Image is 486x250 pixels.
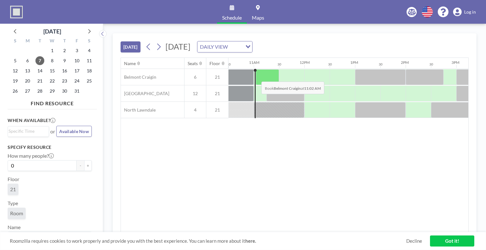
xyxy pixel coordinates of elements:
[85,76,94,85] span: Saturday, October 25, 2025
[274,86,301,91] b: Belmont Craigin
[261,82,324,94] span: Book at
[84,160,92,171] button: +
[48,66,57,75] span: Wednesday, October 15, 2025
[48,56,57,65] span: Wednesday, October 8, 2025
[121,74,156,80] span: Belmont Craigin
[77,160,84,171] button: -
[46,37,59,46] div: W
[10,210,23,216] span: Room
[206,91,228,96] span: 21
[43,27,61,36] div: [DATE]
[71,37,83,46] div: F
[35,66,44,75] span: Tuesday, October 14, 2025
[85,46,94,55] span: Saturday, October 4, 2025
[206,74,228,80] span: 21
[8,144,92,150] h3: Specify resource
[23,66,32,75] span: Monday, October 13, 2025
[277,62,281,66] div: 30
[60,66,69,75] span: Thursday, October 16, 2025
[121,91,169,96] span: [GEOGRAPHIC_DATA]
[23,56,32,65] span: Monday, October 6, 2025
[350,60,358,65] div: 1PM
[121,41,140,52] button: [DATE]
[48,76,57,85] span: Wednesday, October 22, 2025
[11,76,20,85] span: Sunday, October 19, 2025
[8,176,19,182] label: Floor
[300,60,310,65] div: 12PM
[245,238,256,244] a: here.
[35,87,44,95] span: Tuesday, October 28, 2025
[72,76,81,85] span: Friday, October 24, 2025
[60,87,69,95] span: Thursday, October 30, 2025
[34,37,46,46] div: T
[464,9,476,15] span: Log in
[452,60,459,65] div: 3PM
[9,128,45,135] input: Search for option
[184,91,206,96] span: 12
[8,126,49,136] div: Search for option
[379,62,383,66] div: 30
[72,46,81,55] span: Friday, October 3, 2025
[230,43,242,51] input: Search for option
[124,61,136,66] div: Name
[184,74,206,80] span: 6
[429,62,433,66] div: 30
[401,60,409,65] div: 2PM
[165,42,190,51] span: [DATE]
[48,46,57,55] span: Wednesday, October 1, 2025
[60,56,69,65] span: Thursday, October 9, 2025
[8,98,97,107] h4: FIND RESOURCE
[35,76,44,85] span: Tuesday, October 21, 2025
[58,37,71,46] div: T
[22,37,34,46] div: M
[50,128,55,135] span: or
[72,87,81,95] span: Friday, October 31, 2025
[121,107,156,113] span: North Lawndale
[83,37,95,46] div: S
[206,107,228,113] span: 21
[453,8,476,16] a: Log in
[8,200,18,206] label: Type
[406,238,422,244] a: Decline
[35,56,44,65] span: Tuesday, October 7, 2025
[23,76,32,85] span: Monday, October 20, 2025
[209,61,220,66] div: Floor
[85,66,94,75] span: Saturday, October 18, 2025
[85,56,94,65] span: Saturday, October 11, 2025
[11,87,20,95] span: Sunday, October 26, 2025
[227,62,231,66] div: 30
[60,46,69,55] span: Thursday, October 2, 2025
[56,126,92,137] button: Available Now
[23,87,32,95] span: Monday, October 27, 2025
[328,62,332,66] div: 30
[72,66,81,75] span: Friday, October 17, 2025
[184,107,206,113] span: 4
[10,238,406,244] span: Roomzilla requires cookies to work properly and provide you with the best experience. You can lea...
[304,86,321,91] b: 11:02 AM
[197,41,252,52] div: Search for option
[10,6,23,18] img: organization-logo
[252,15,264,20] span: Maps
[11,66,20,75] span: Sunday, October 12, 2025
[222,15,242,20] span: Schedule
[249,60,259,65] div: 11AM
[188,61,198,66] div: Seats
[8,153,54,159] label: How many people?
[60,76,69,85] span: Thursday, October 23, 2025
[430,235,474,247] a: Got it!
[8,224,21,230] label: Name
[59,129,89,134] span: Available Now
[9,37,22,46] div: S
[72,56,81,65] span: Friday, October 10, 2025
[48,87,57,95] span: Wednesday, October 29, 2025
[11,56,20,65] span: Sunday, October 5, 2025
[10,186,16,192] span: 21
[199,43,229,51] span: DAILY VIEW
